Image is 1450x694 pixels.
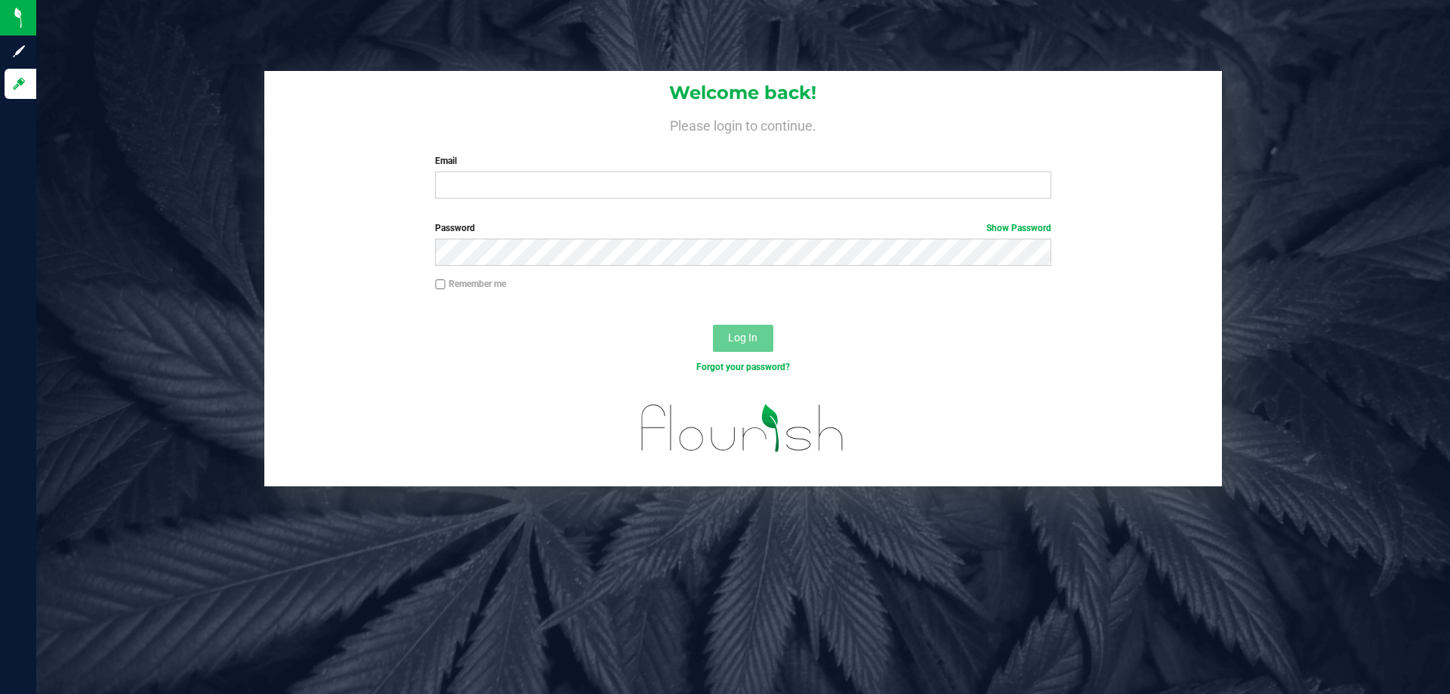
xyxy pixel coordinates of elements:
[11,76,26,91] inline-svg: Log in
[264,115,1222,133] h4: Please login to continue.
[264,83,1222,103] h1: Welcome back!
[435,279,446,290] input: Remember me
[986,223,1051,233] a: Show Password
[11,44,26,59] inline-svg: Sign up
[728,332,757,344] span: Log In
[435,223,475,233] span: Password
[696,362,790,372] a: Forgot your password?
[435,277,506,291] label: Remember me
[623,390,862,467] img: flourish_logo.svg
[713,325,773,352] button: Log In
[435,154,1050,168] label: Email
